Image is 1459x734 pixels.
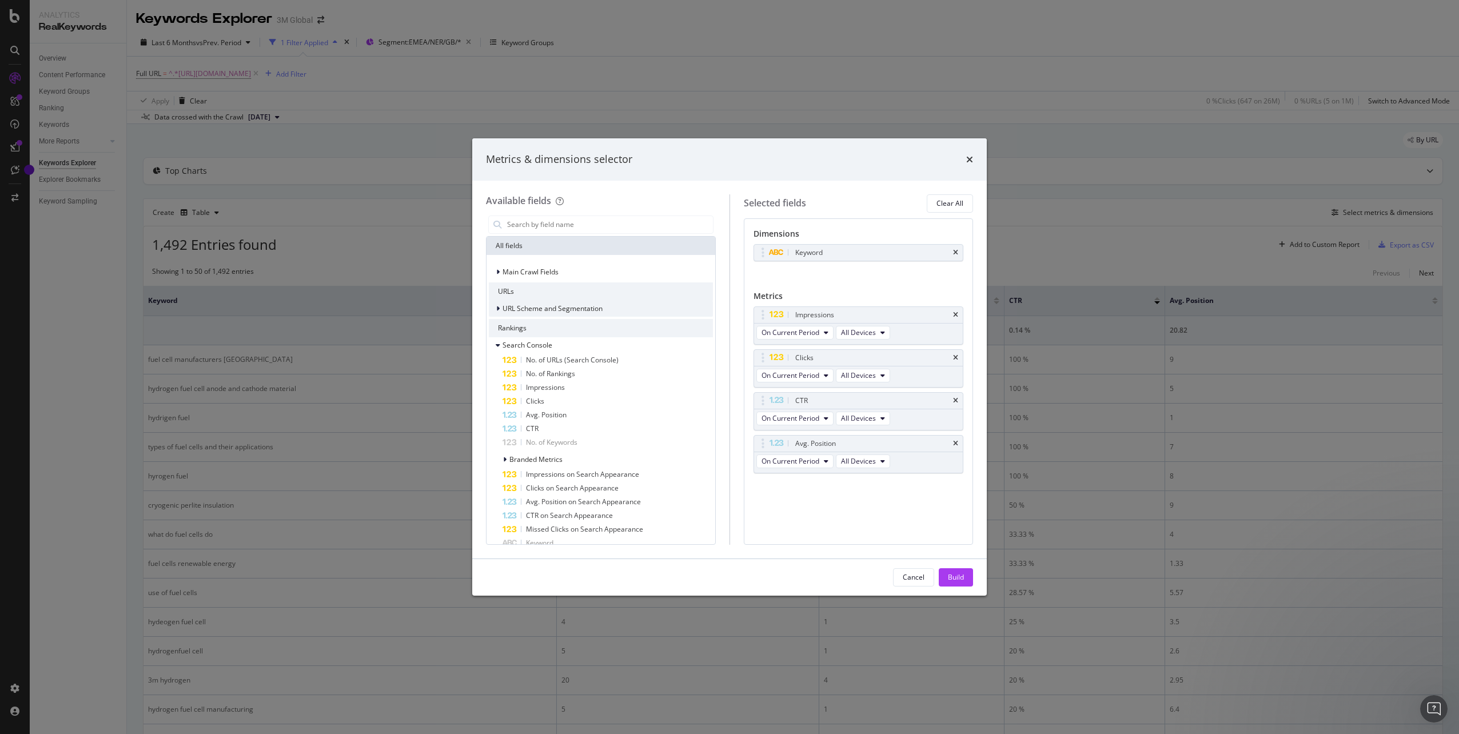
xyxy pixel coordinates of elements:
[754,290,964,306] div: Metrics
[526,437,577,447] span: No. of Keywords
[756,454,834,468] button: On Current Period
[795,352,814,364] div: Clicks
[953,249,958,256] div: times
[526,424,539,433] span: CTR
[486,152,632,167] div: Metrics & dimensions selector
[1420,695,1448,723] iframe: Intercom live chat
[795,309,834,321] div: Impressions
[526,524,643,534] span: Missed Clicks on Search Appearance
[841,413,876,423] span: All Devices
[754,435,964,473] div: Avg. PositiontimesOn Current PeriodAll Devices
[762,370,819,380] span: On Current Period
[506,216,713,233] input: Search by field name
[927,194,973,213] button: Clear All
[526,355,619,365] span: No. of URLs (Search Console)
[756,369,834,382] button: On Current Period
[526,497,641,506] span: Avg. Position on Search Appearance
[841,328,876,337] span: All Devices
[489,282,713,301] div: URLs
[903,572,924,582] div: Cancel
[762,413,819,423] span: On Current Period
[472,138,987,596] div: modal
[754,392,964,430] div: CTRtimesOn Current PeriodAll Devices
[795,438,836,449] div: Avg. Position
[503,304,603,313] span: URL Scheme and Segmentation
[486,194,551,207] div: Available fields
[836,412,890,425] button: All Devices
[744,197,806,210] div: Selected fields
[966,152,973,167] div: times
[487,237,715,255] div: All fields
[841,370,876,380] span: All Devices
[503,267,559,277] span: Main Crawl Fields
[939,568,973,587] button: Build
[795,395,808,406] div: CTR
[526,410,567,420] span: Avg. Position
[754,349,964,388] div: ClickstimesOn Current PeriodAll Devices
[526,469,639,479] span: Impressions on Search Appearance
[526,538,553,548] span: Keyword
[762,456,819,466] span: On Current Period
[836,369,890,382] button: All Devices
[509,454,563,464] span: Branded Metrics
[953,354,958,361] div: times
[756,412,834,425] button: On Current Period
[836,454,890,468] button: All Devices
[526,382,565,392] span: Impressions
[526,396,544,406] span: Clicks
[754,306,964,345] div: ImpressionstimesOn Current PeriodAll Devices
[953,397,958,404] div: times
[953,440,958,447] div: times
[526,483,619,493] span: Clicks on Search Appearance
[893,568,934,587] button: Cancel
[503,340,552,350] span: Search Console
[836,326,890,340] button: All Devices
[754,244,964,261] div: Keywordtimes
[795,247,823,258] div: Keyword
[526,510,613,520] span: CTR on Search Appearance
[756,326,834,340] button: On Current Period
[526,369,575,378] span: No. of Rankings
[762,328,819,337] span: On Current Period
[953,312,958,318] div: times
[754,228,964,244] div: Dimensions
[936,198,963,208] div: Clear All
[489,319,713,337] div: Rankings
[948,572,964,582] div: Build
[841,456,876,466] span: All Devices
